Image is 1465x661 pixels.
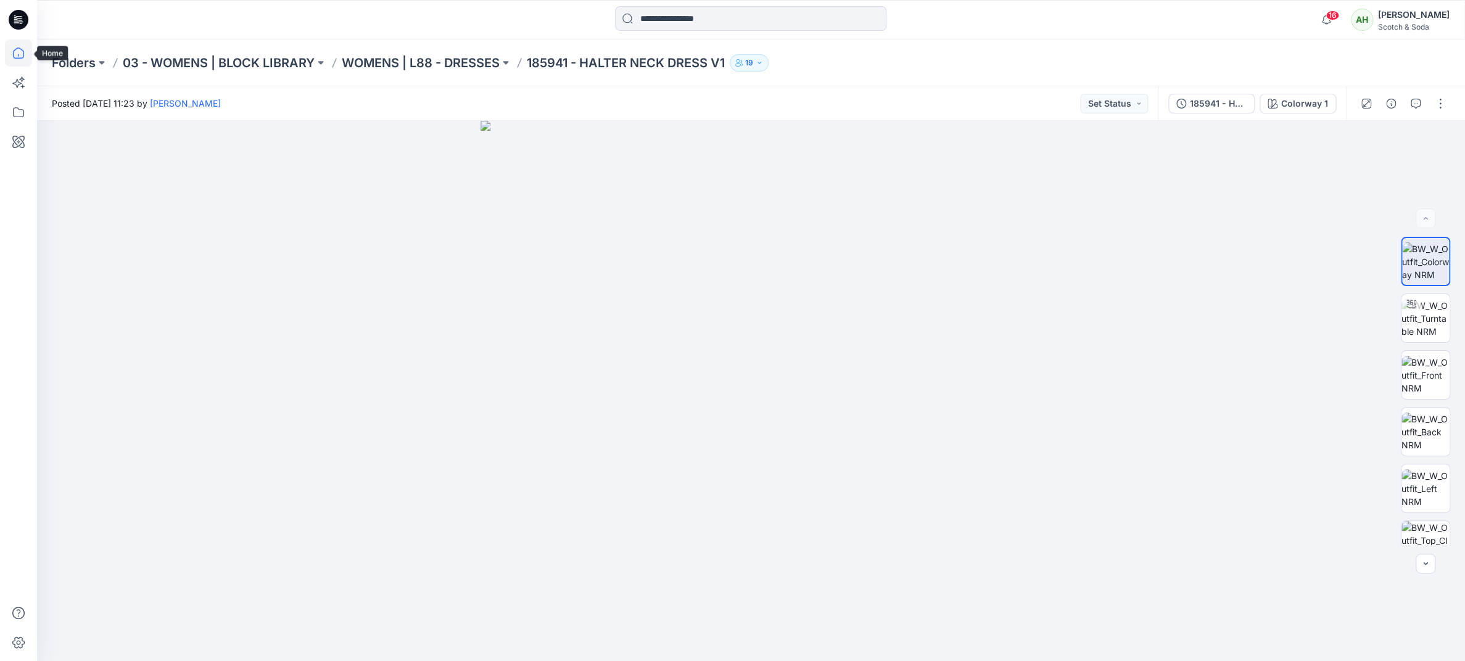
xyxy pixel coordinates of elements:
a: Folders [52,54,96,72]
img: BW_W_Outfit_Colorway NRM [1402,242,1449,281]
img: BW_W_Outfit_Top_CloseUp NRM [1401,521,1450,569]
a: WOMENS | L88 - DRESSES [342,54,500,72]
span: 16 [1326,10,1339,20]
p: 185941 - HALTER NECK DRESS V1 [527,54,725,72]
button: Details [1381,94,1401,113]
img: BW_W_Outfit_Back NRM [1401,413,1450,451]
div: 185941 - HALTER NECK DRESS V1 [1190,97,1247,110]
button: 185941 - HALTER NECK DRESS V1 [1168,94,1255,113]
div: AH [1351,9,1373,31]
img: BW_W_Outfit_Left NRM [1401,469,1450,508]
a: [PERSON_NAME] [150,98,221,109]
span: Posted [DATE] 11:23 by [52,97,221,110]
div: Scotch & Soda [1378,22,1450,31]
button: 19 [730,54,769,72]
img: eyJhbGciOiJIUzI1NiIsImtpZCI6IjAiLCJzbHQiOiJzZXMiLCJ0eXAiOiJKV1QifQ.eyJkYXRhIjp7InR5cGUiOiJzdG9yYW... [481,121,1021,661]
div: Colorway 1 [1281,97,1328,110]
button: Colorway 1 [1260,94,1336,113]
img: BW_W_Outfit_Turntable NRM [1401,299,1450,338]
a: 03 - WOMENS | BLOCK LIBRARY [123,54,315,72]
div: [PERSON_NAME] [1378,7,1450,22]
img: BW_W_Outfit_Front NRM [1401,356,1450,395]
p: 19 [745,56,753,70]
